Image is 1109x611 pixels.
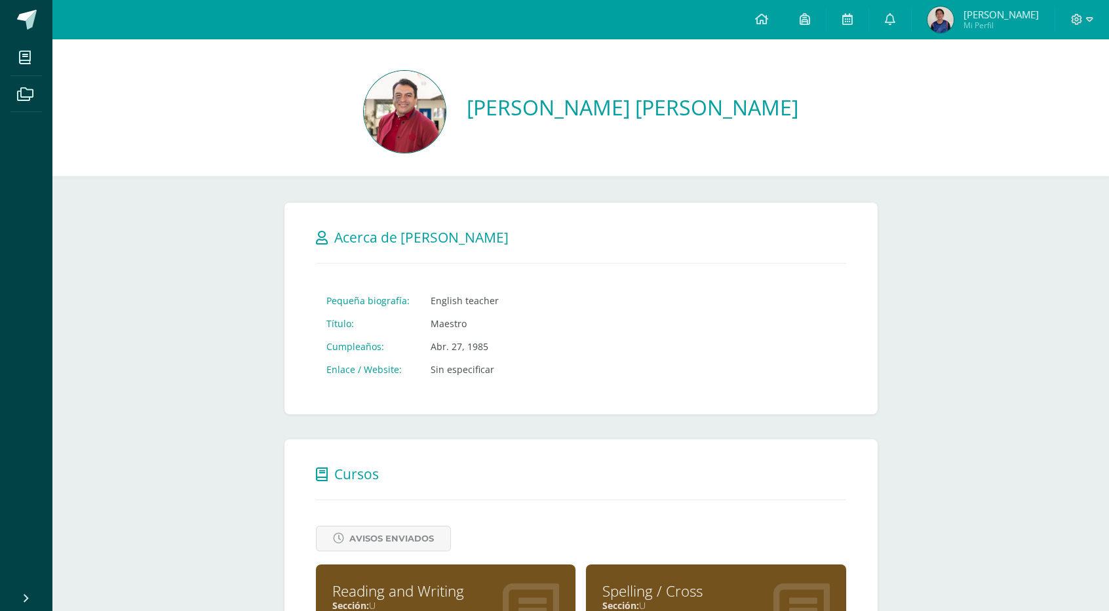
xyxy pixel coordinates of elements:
[420,289,509,312] td: English teacher
[602,581,830,601] div: Spelling / Cross
[927,7,954,33] img: de6150c211cbc1f257cf4b5405fdced8.png
[316,358,420,381] td: Enlace / Website:
[963,8,1039,21] span: [PERSON_NAME]
[332,581,560,601] div: Reading and Writing
[349,526,434,551] span: Avisos Enviados
[963,20,1039,31] span: Mi Perfil
[316,312,420,335] td: Título:
[334,465,379,483] span: Cursos
[467,93,798,121] a: [PERSON_NAME] [PERSON_NAME]
[420,335,509,358] td: Abr. 27, 1985
[334,228,509,246] span: Acerca de [PERSON_NAME]
[316,335,420,358] td: Cumpleaños:
[316,289,420,312] td: Pequeña biografía:
[420,312,509,335] td: Maestro
[420,358,509,381] td: Sin especificar
[316,526,451,551] a: Avisos Enviados
[364,71,446,153] img: dc3b8916a16b31662be6568863227da7.png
